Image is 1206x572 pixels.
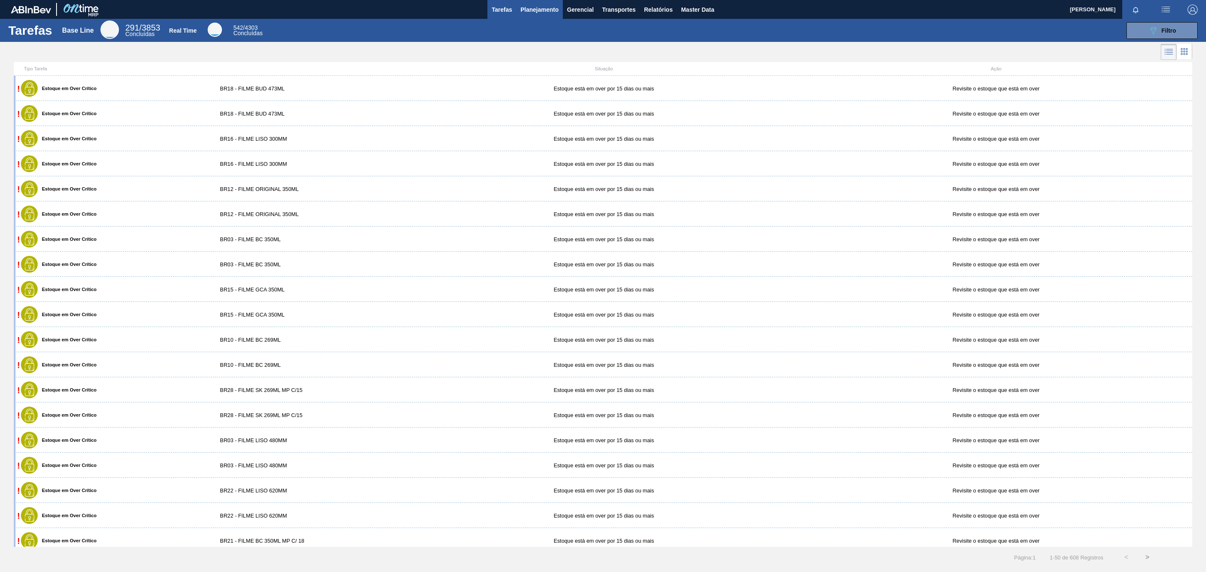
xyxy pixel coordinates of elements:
[17,260,20,269] span: !
[211,513,407,519] div: BR22 - FILME LISO 620MM
[800,236,1192,242] div: Revisite o estoque que está em over
[125,24,160,37] div: Base Line
[17,361,20,370] span: !
[38,86,97,91] label: Estoque em Over Crítico
[233,25,263,36] div: Real Time
[408,513,800,519] div: Estoque está em over por 15 dias ou mais
[169,27,197,34] div: Real Time
[800,286,1192,293] div: Revisite o estoque que está em over
[408,286,800,293] div: Estoque está em over por 15 dias ou mais
[800,66,1192,71] div: Ação
[1137,547,1158,568] button: >
[38,387,97,392] label: Estoque em Over Crítico
[211,211,407,217] div: BR12 - FILME ORIGINAL 350ML
[211,487,407,494] div: BR22 - FILME LISO 620MM
[211,462,407,469] div: BR03 - FILME LISO 480MM
[17,411,20,420] span: !
[800,161,1192,167] div: Revisite o estoque que está em over
[17,511,20,520] span: !
[211,362,407,368] div: BR10 - FILME BC 269ML
[38,312,97,317] label: Estoque em Over Crítico
[38,111,97,116] label: Estoque em Over Crítico
[800,387,1192,393] div: Revisite o estoque que está em over
[408,538,800,544] div: Estoque está em over por 15 dias ou mais
[681,5,714,15] span: Master Data
[38,513,97,518] label: Estoque em Over Crítico
[408,261,800,268] div: Estoque está em over por 15 dias ou mais
[800,136,1192,142] div: Revisite o estoque que está em over
[211,437,407,443] div: BR03 - FILME LISO 480MM
[800,412,1192,418] div: Revisite o estoque que está em over
[211,312,407,318] div: BR15 - FILME GCA 350ML
[17,461,20,470] span: !
[211,161,407,167] div: BR16 - FILME LISO 300MM
[38,136,97,141] label: Estoque em Over Crítico
[38,412,97,417] label: Estoque em Over Crítico
[17,235,20,244] span: !
[17,486,20,495] span: !
[800,312,1192,318] div: Revisite o estoque que está em over
[408,312,800,318] div: Estoque está em over por 15 dias ou mais
[408,337,800,343] div: Estoque está em over por 15 dias ou mais
[408,66,800,71] div: Situação
[38,287,97,292] label: Estoque em Over Crítico
[17,84,20,93] span: !
[408,362,800,368] div: Estoque está em over por 15 dias ou mais
[644,5,673,15] span: Relatórios
[17,210,20,219] span: !
[521,5,559,15] span: Planejamento
[408,186,800,192] div: Estoque está em over por 15 dias ou mais
[408,437,800,443] div: Estoque está em over por 15 dias ou mais
[800,462,1192,469] div: Revisite o estoque que está em over
[1188,5,1198,15] img: Logout
[8,26,52,35] h1: Tarefas
[1126,22,1198,39] button: Filtro
[38,237,97,242] label: Estoque em Over Crítico
[602,5,636,15] span: Transportes
[800,337,1192,343] div: Revisite o estoque que está em over
[408,136,800,142] div: Estoque está em over por 15 dias ou mais
[62,27,94,34] div: Base Line
[211,111,407,117] div: BR18 - FILME BUD 473ML
[17,109,20,119] span: !
[211,186,407,192] div: BR12 - FILME ORIGINAL 350ML
[211,387,407,393] div: BR28 - FILME SK 269ML MP C/15
[408,161,800,167] div: Estoque está em over por 15 dias ou mais
[408,85,800,92] div: Estoque está em over por 15 dias ou mais
[38,362,97,367] label: Estoque em Over Crítico
[17,285,20,294] span: !
[17,536,20,546] span: !
[800,487,1192,494] div: Revisite o estoque que está em over
[1161,44,1177,60] div: Visão em Lista
[17,386,20,395] span: !
[211,538,407,544] div: BR21 - FILME BC 350ML MP C/ 18
[492,5,512,15] span: Tarefas
[1116,547,1137,568] button: <
[17,185,20,194] span: !
[17,436,20,445] span: !
[233,24,258,31] span: / 4303
[1122,4,1149,15] button: Notificações
[17,335,20,345] span: !
[800,261,1192,268] div: Revisite o estoque que está em over
[11,6,51,13] img: TNhmsLtSVTkK8tSr43FrP2fwEKptu5GPRR3wAAAABJRU5ErkJggg==
[211,412,407,418] div: BR28 - FILME SK 269ML MP C/15
[800,186,1192,192] div: Revisite o estoque que está em over
[800,85,1192,92] div: Revisite o estoque que está em over
[211,136,407,142] div: BR16 - FILME LISO 300MM
[408,487,800,494] div: Estoque está em over por 15 dias ou mais
[125,31,155,37] span: Concluídas
[17,310,20,319] span: !
[408,211,800,217] div: Estoque está em over por 15 dias ou mais
[125,23,139,32] span: 291
[100,21,119,39] div: Base Line
[800,437,1192,443] div: Revisite o estoque que está em over
[1177,44,1192,60] div: Visão em Cards
[800,513,1192,519] div: Revisite o estoque que está em over
[38,186,97,191] label: Estoque em Over Crítico
[38,161,97,166] label: Estoque em Over Crítico
[208,23,222,37] div: Real Time
[38,488,97,493] label: Estoque em Over Crítico
[408,412,800,418] div: Estoque está em over por 15 dias ou mais
[233,30,263,36] span: Concluídas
